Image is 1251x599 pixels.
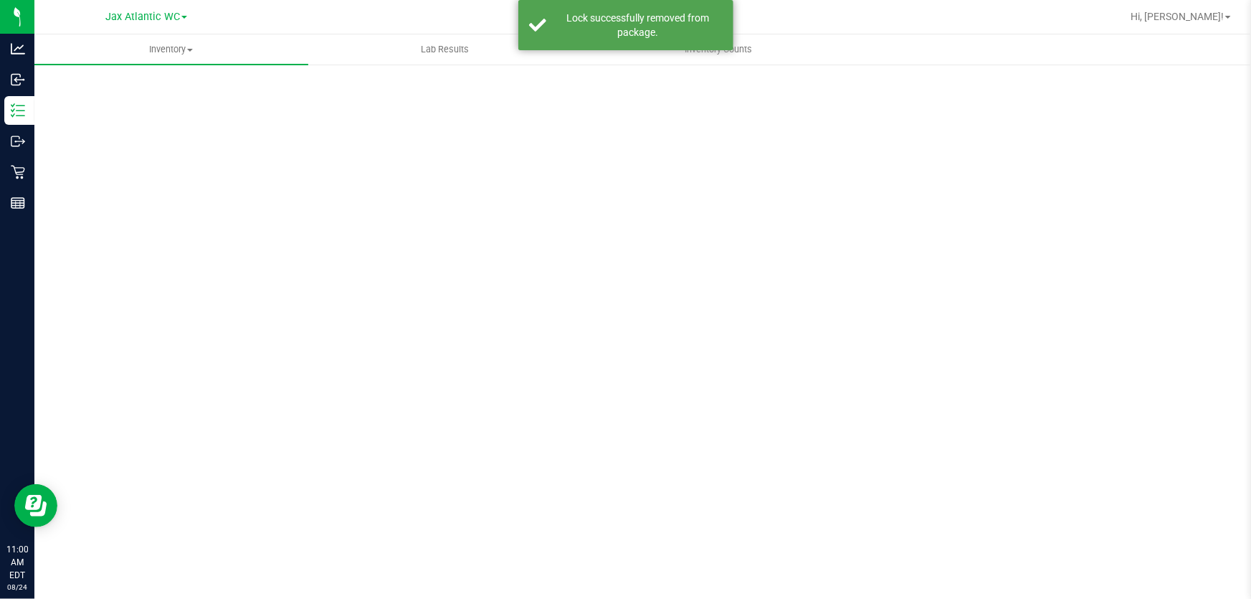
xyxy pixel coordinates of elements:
[11,165,25,179] inline-svg: Retail
[11,134,25,148] inline-svg: Outbound
[11,72,25,87] inline-svg: Inbound
[6,582,28,593] p: 08/24
[308,34,582,65] a: Lab Results
[11,196,25,210] inline-svg: Reports
[14,484,57,527] iframe: Resource center
[6,543,28,582] p: 11:00 AM EDT
[34,34,308,65] a: Inventory
[34,43,308,56] span: Inventory
[11,42,25,56] inline-svg: Analytics
[1131,11,1224,22] span: Hi, [PERSON_NAME]!
[11,103,25,118] inline-svg: Inventory
[105,11,180,23] span: Jax Atlantic WC
[554,11,723,39] div: Lock successfully removed from package.
[401,43,488,56] span: Lab Results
